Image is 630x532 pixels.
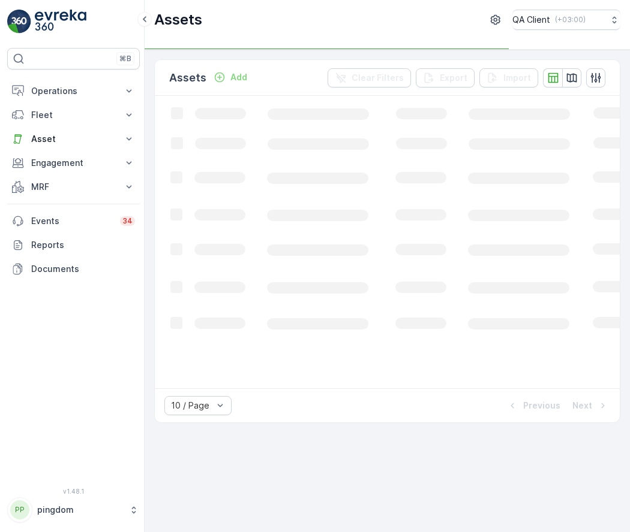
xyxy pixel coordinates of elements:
p: Asset [31,133,116,145]
button: Engagement [7,151,140,175]
button: Asset [7,127,140,151]
p: QA Client [512,14,550,26]
p: Events [31,215,113,227]
p: ( +03:00 ) [555,15,586,25]
button: MRF [7,175,140,199]
p: ⌘B [119,54,131,64]
p: Operations [31,85,116,97]
p: Reports [31,239,135,251]
a: Documents [7,257,140,281]
p: Assets [154,10,202,29]
button: PPpingdom [7,497,140,522]
p: Previous [523,400,560,412]
button: QA Client(+03:00) [512,10,620,30]
div: PP [10,500,29,519]
p: Documents [31,263,135,275]
button: Previous [505,398,562,413]
p: MRF [31,181,116,193]
button: Fleet [7,103,140,127]
span: v 1.48.1 [7,488,140,495]
p: Export [440,72,467,84]
img: logo_light-DOdMpM7g.png [35,10,86,34]
button: Operations [7,79,140,103]
button: Import [479,68,538,87]
button: Export [416,68,475,87]
p: 34 [122,216,133,226]
p: pingdom [37,504,123,516]
p: Next [572,400,592,412]
p: Clear Filters [352,72,404,84]
button: Add [209,70,252,84]
a: Reports [7,233,140,257]
p: Assets [169,69,206,86]
a: Events34 [7,209,140,233]
button: Clear Filters [328,68,411,87]
img: logo [7,10,31,34]
p: Import [503,72,531,84]
p: Fleet [31,109,116,121]
button: Next [571,398,610,413]
p: Engagement [31,157,116,169]
p: Add [230,71,247,83]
